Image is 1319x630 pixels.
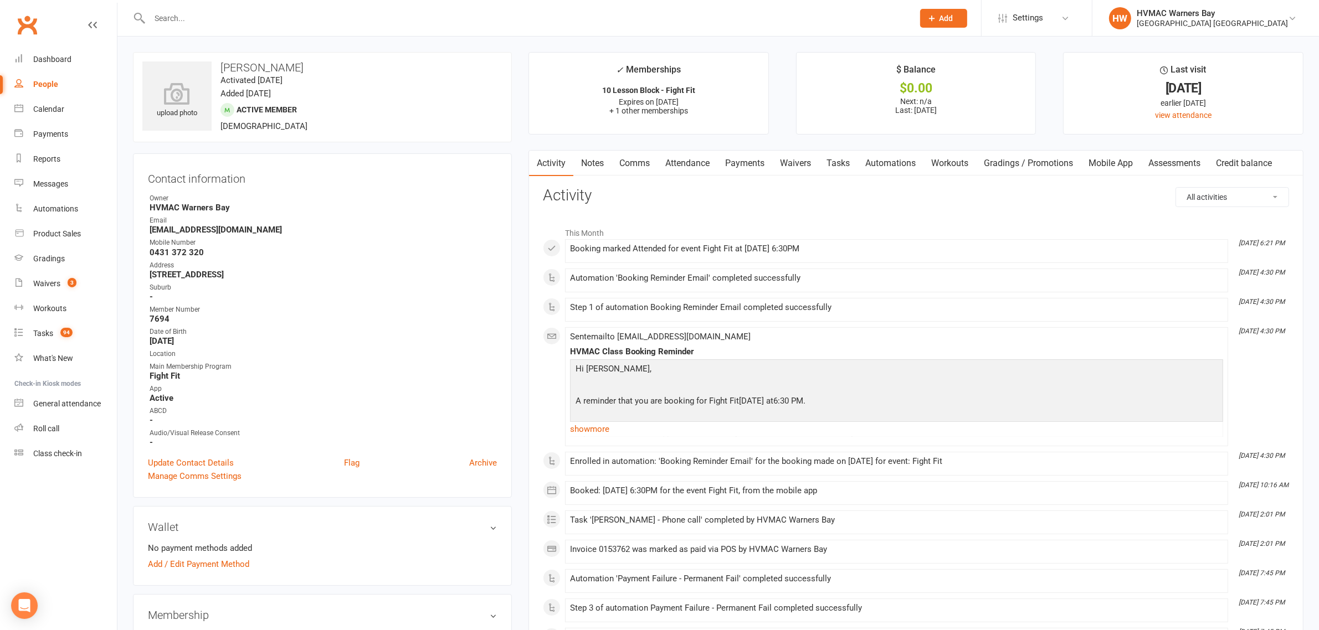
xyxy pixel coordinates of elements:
[150,203,497,213] strong: HVMAC Warners Bay
[14,122,117,147] a: Payments
[33,399,101,408] div: General attendance
[150,282,497,293] div: Suburb
[612,151,658,176] a: Comms
[142,82,212,119] div: upload photo
[150,437,497,447] strong: -
[1081,151,1141,176] a: Mobile App
[148,521,497,533] h3: Wallet
[237,105,297,114] span: Active member
[1074,82,1293,94] div: [DATE]
[33,55,71,64] div: Dashboard
[150,314,497,324] strong: 7694
[1137,8,1288,18] div: HVMAC Warners Bay
[14,47,117,72] a: Dashboard
[33,354,73,363] div: What's New
[570,515,1223,525] div: Task '[PERSON_NAME] - Phone call' completed by HVMAC Warners Bay
[150,270,497,280] strong: [STREET_ADDRESS]
[858,151,923,176] a: Automations
[1239,598,1285,606] i: [DATE] 7:45 PM
[220,121,307,131] span: [DEMOGRAPHIC_DATA]
[14,97,117,122] a: Calendar
[739,396,773,406] span: [DATE] at
[33,424,59,433] div: Roll call
[609,106,688,115] span: + 1 other memberships
[33,254,65,263] div: Gradings
[150,225,497,235] strong: [EMAIL_ADDRESS][DOMAIN_NAME]
[150,428,497,438] div: Audio/Visual Release Consent
[617,65,624,75] i: ✓
[650,364,651,374] span: ,
[142,61,502,74] h3: [PERSON_NAME]
[1074,97,1293,109] div: earlier [DATE]
[33,329,53,338] div: Tasks
[33,80,58,89] div: People
[220,89,271,99] time: Added [DATE]
[976,151,1081,176] a: Gradings / Promotions
[150,371,497,381] strong: Fight Fit
[807,97,1026,115] p: Next: n/a Last: [DATE]
[469,456,497,469] a: Archive
[570,545,1223,554] div: Invoice 0153762 was marked as paid via POS by HVMAC Warners Bay
[14,172,117,197] a: Messages
[570,421,1223,437] a: show more
[148,168,497,185] h3: Contact information
[14,391,117,416] a: General attendance kiosk mode
[1013,6,1043,30] span: Settings
[570,244,1223,254] div: Booking marked Attended for event Fight Fit at [DATE] 6:30PM
[1239,540,1285,548] i: [DATE] 2:01 PM
[717,151,772,176] a: Payments
[529,151,573,176] a: Activity
[570,603,1223,613] div: Step 3 of automation Payment Failure - Permanent Fail completed successfully
[150,193,497,204] div: Owner
[573,151,612,176] a: Notes
[148,557,249,571] a: Add / Edit Payment Method
[1239,481,1289,489] i: [DATE] 10:16 AM
[1239,298,1285,306] i: [DATE] 4:30 PM
[33,204,78,213] div: Automations
[150,349,497,359] div: Location
[1141,151,1208,176] a: Assessments
[150,415,497,425] strong: -
[14,321,117,346] a: Tasks 94
[807,82,1026,94] div: $0.00
[923,151,976,176] a: Workouts
[150,304,497,315] div: Member Number
[148,456,234,469] a: Update Contact Details
[940,14,953,23] span: Add
[150,393,497,403] strong: Active
[148,609,497,621] h3: Membership
[619,97,679,106] span: Expires on [DATE]
[150,406,497,416] div: ABCD
[570,457,1223,466] div: Enrolled in automation: 'Booking Reminder Email' for the booking made on [DATE] for event: Fight Fit
[14,346,117,371] a: What's New
[570,486,1223,495] div: Booked: [DATE] 6:30PM for the event Fight Fit, from the mobile app
[1239,510,1285,518] i: [DATE] 2:01 PM
[602,86,695,95] strong: 10 Lesson Block - Fight Fit
[896,63,936,82] div: $ Balance
[14,147,117,172] a: Reports
[573,362,1220,378] p: Hi [PERSON_NAME]
[150,336,497,346] strong: [DATE]
[570,273,1223,283] div: Automation 'Booking Reminder Email' completed successfully
[1109,7,1131,29] div: HW
[60,328,73,337] span: 94
[1239,268,1285,276] i: [DATE] 4:30 PM
[1239,327,1285,335] i: [DATE] 4:30 PM
[803,396,805,406] span: .
[658,151,717,176] a: Attendance
[570,332,751,342] span: Sent email to [EMAIL_ADDRESS][DOMAIN_NAME]
[543,187,1289,204] h3: Activity
[570,347,1223,357] div: HVMAC Class Booking Reminder
[13,11,41,39] a: Clubworx
[819,151,858,176] a: Tasks
[772,151,819,176] a: Waivers
[33,304,66,313] div: Workouts
[14,271,117,296] a: Waivers 3
[617,63,681,83] div: Memberships
[344,456,360,469] a: Flag
[150,260,497,271] div: Address
[150,384,497,394] div: App
[1239,452,1285,459] i: [DATE] 4:30 PM
[150,237,497,248] div: Mobile Number
[14,296,117,321] a: Workouts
